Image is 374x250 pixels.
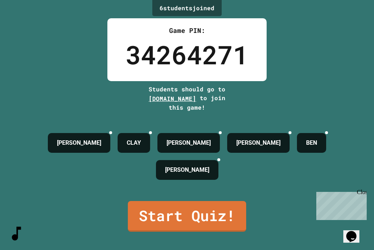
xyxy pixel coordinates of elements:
[3,3,50,46] div: Chat with us now!Close
[141,85,233,112] div: Students should go to to join this game!
[306,139,317,147] h4: BEN
[126,35,248,74] div: 34264271
[57,139,101,147] h4: [PERSON_NAME]
[149,95,196,102] span: [DOMAIN_NAME]
[165,166,209,174] h4: [PERSON_NAME]
[236,139,280,147] h4: [PERSON_NAME]
[167,139,211,147] h4: [PERSON_NAME]
[128,201,246,232] a: Start Quiz!
[343,221,367,243] iframe: chat widget
[127,139,141,147] h4: CLAY
[313,189,367,220] iframe: chat widget
[126,26,248,35] div: Game PIN:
